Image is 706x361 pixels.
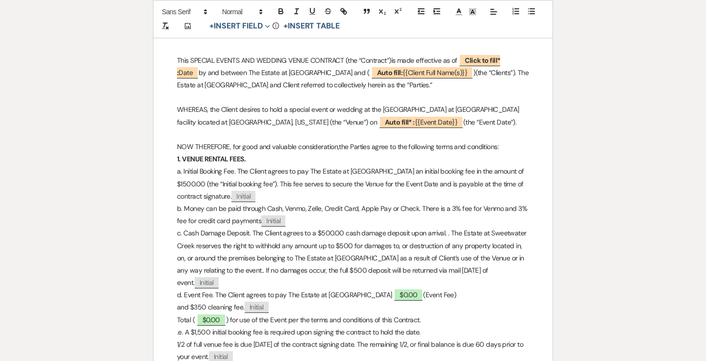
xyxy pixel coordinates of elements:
strong: 1. VENUE RENTAL FEES. [177,155,246,163]
span: Initial [231,191,255,202]
p: This SPECIAL EVENTS AND WEDDING VENUE CONTRACT (the “Contract”)is made effective as of by and bet... [177,54,529,92]
p: .e. A $1,500 initial booking fee is required upon signing the contract to hold the date. [177,326,529,338]
span: {{Event Date}} [379,116,463,128]
p: and $350 cleaning fee. [177,301,529,313]
span: Initial [245,302,269,313]
span: Alignment [487,6,501,18]
span: Initial [261,215,285,227]
span: + [209,23,214,30]
p: Total ( ) for use of the Event per the terms and conditions of this Contract. [177,314,529,326]
span: Text Color [452,6,466,18]
p: b. Money can be paid through Cash, Venmo, Zelle, Credit Card, Apple Pay or Check. There is a 3% f... [177,203,529,227]
span: $0.00 [197,313,226,326]
button: Insert Field [206,21,274,32]
span: $0.00 [394,288,423,301]
p: WHEREAS, the Client desires to hold a special event or wedding at the [GEOGRAPHIC_DATA] at [GEOGR... [177,103,529,128]
p: c. Cash Damage Deposit. The Client agrees to a $500.00 cash damage deposit upon arrival. . The Es... [177,227,529,289]
p: d. Event Fee. The Client agrees to pay The Estate at [GEOGRAPHIC_DATA] (Event Fee) [177,289,529,301]
span: {{Client Full Name(s)}} [371,66,474,78]
span: + [283,23,288,30]
span: Text Background Color [466,6,479,18]
span: Header Formats [218,6,266,18]
p: NOW THEREFORE, for good and valuable consideration,the Parties agree to the following terms and c... [177,141,529,153]
p: a. Initial Booking Fee. The Client agrees to pay The Estate at [GEOGRAPHIC_DATA] an initial booki... [177,165,529,203]
b: Click to fill* : [177,56,500,77]
b: Auto fill* : [385,118,415,127]
span: Date [177,54,500,78]
span: Initial [195,277,219,288]
b: Auto fill: [377,68,403,77]
button: +Insert Table [280,21,343,32]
